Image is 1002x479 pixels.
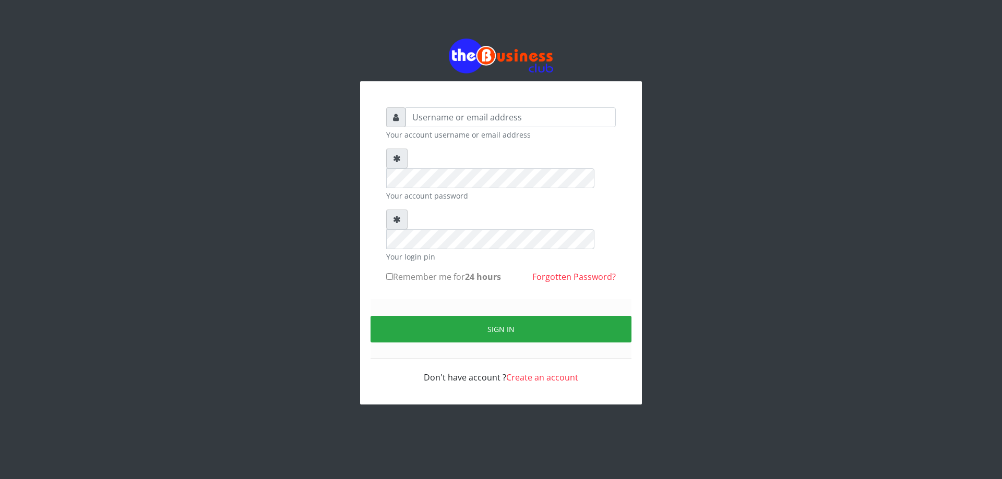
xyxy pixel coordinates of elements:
input: Username or email address [405,107,616,127]
a: Forgotten Password? [532,271,616,283]
label: Remember me for [386,271,501,283]
div: Don't have account ? [386,359,616,384]
small: Your account username or email address [386,129,616,140]
small: Your account password [386,190,616,201]
button: Sign in [371,316,631,342]
small: Your login pin [386,251,616,262]
b: 24 hours [465,271,501,283]
a: Create an account [506,372,578,383]
input: Remember me for24 hours [386,273,393,280]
